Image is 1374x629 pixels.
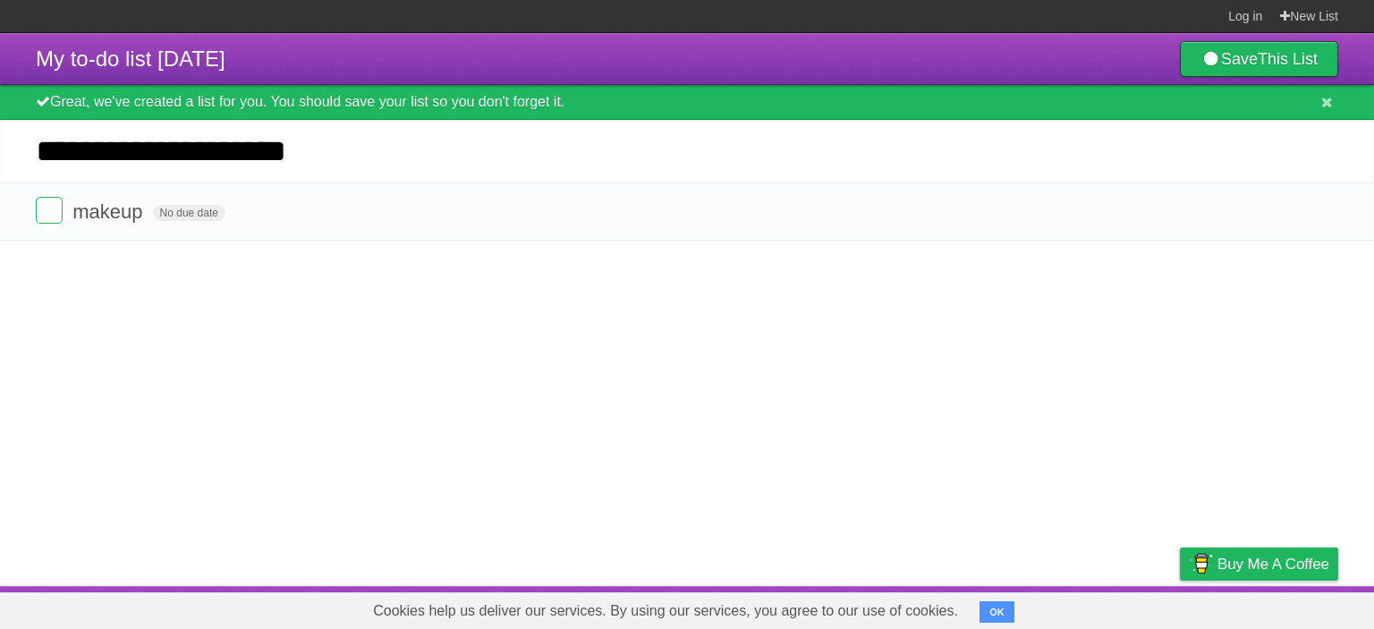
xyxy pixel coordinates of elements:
[36,47,225,71] span: My to-do list [DATE]
[942,591,980,625] a: About
[72,200,147,223] span: makeup
[1226,591,1338,625] a: Suggest a feature
[980,601,1014,623] button: OK
[355,593,976,629] span: Cookies help us deliver our services. By using our services, you agree to our use of cookies.
[36,197,63,224] label: Done
[1180,548,1338,581] a: Buy me a coffee
[1096,591,1135,625] a: Terms
[153,205,225,221] span: No due date
[1001,591,1073,625] a: Developers
[1258,50,1318,68] b: This List
[1189,548,1213,579] img: Buy me a coffee
[1217,548,1329,580] span: Buy me a coffee
[1180,41,1338,77] a: SaveThis List
[1157,591,1203,625] a: Privacy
